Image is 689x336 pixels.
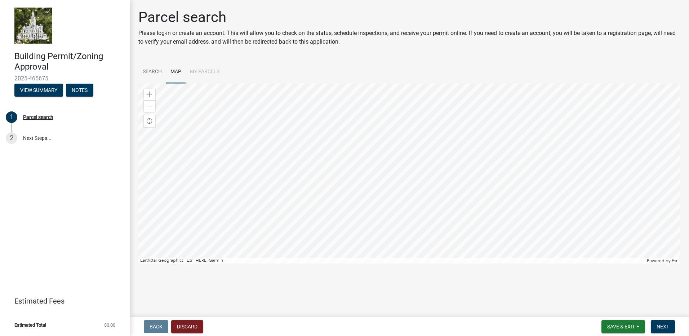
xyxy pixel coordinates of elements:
[672,258,679,263] a: Esri
[166,61,186,84] a: Map
[144,115,155,127] div: Find my location
[66,88,93,93] wm-modal-confirm: Notes
[14,8,52,44] img: Marshall County, Iowa
[66,84,93,97] button: Notes
[144,100,155,112] div: Zoom out
[104,323,115,327] span: $0.00
[6,111,17,123] div: 1
[14,88,63,93] wm-modal-confirm: Summary
[171,320,203,333] button: Discard
[6,294,118,308] a: Estimated Fees
[601,320,645,333] button: Save & Exit
[6,132,17,144] div: 2
[138,9,680,26] h1: Parcel search
[14,75,115,82] span: 2025-465675
[607,324,635,330] span: Save & Exit
[657,324,669,330] span: Next
[14,51,124,72] h4: Building Permit/Zoning Approval
[645,258,680,264] div: Powered by
[138,29,680,46] p: Please log-in or create an account. This will allow you to check on the status, schedule inspecti...
[138,61,166,84] a: Search
[150,324,163,330] span: Back
[138,258,645,264] div: Earthstar Geographics | Esri, HERE, Garmin
[23,115,53,120] div: Parcel search
[144,89,155,100] div: Zoom in
[144,320,168,333] button: Back
[14,84,63,97] button: View Summary
[14,323,46,327] span: Estimated Total
[651,320,675,333] button: Next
